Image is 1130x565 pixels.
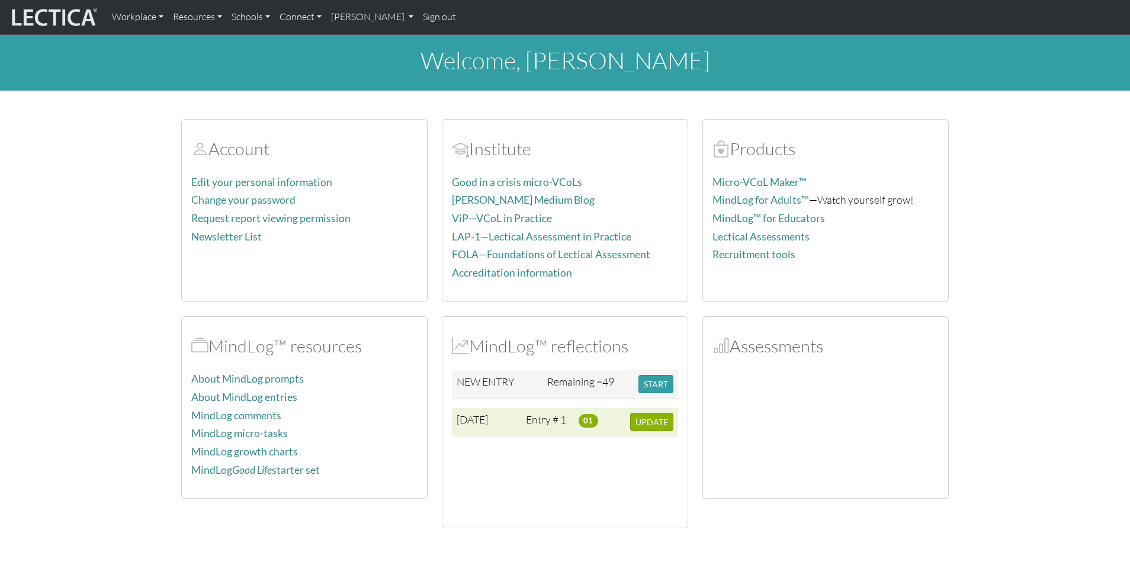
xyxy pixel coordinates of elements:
button: START [638,375,673,393]
h2: Account [191,139,418,159]
span: UPDATE [635,417,668,427]
span: 49 [602,375,614,388]
img: lecticalive [9,6,98,28]
a: MindLog™ for Educators [712,212,825,224]
span: MindLog™ resources [191,335,208,357]
i: Good Life [232,464,272,476]
a: Accreditation information [452,267,572,279]
a: [PERSON_NAME] Medium Blog [452,194,595,206]
span: MindLog [452,335,469,357]
button: UPDATE [630,413,673,431]
a: Resources [168,5,227,30]
span: Assessments [712,335,730,357]
span: [DATE] [457,413,488,426]
span: 01 [579,414,598,427]
a: MindLog comments [191,409,281,422]
span: Account [452,138,469,159]
a: MindLog growth charts [191,445,298,458]
a: Change your password [191,194,296,206]
h2: Institute [452,139,678,159]
a: MindLog micro-tasks [191,427,288,439]
a: Connect [275,5,326,30]
a: Request report viewing permission [191,212,351,224]
td: Remaining = [542,370,634,399]
a: LAP-1—Lectical Assessment in Practice [452,230,631,243]
h2: MindLog™ resources [191,336,418,357]
a: MindLog for Adults™ [712,194,809,206]
a: About MindLog entries [191,391,297,403]
a: FOLA—Foundations of Lectical Assessment [452,248,650,261]
a: Sign out [418,5,461,30]
td: Entry # 1 [521,408,574,436]
a: Schools [227,5,275,30]
a: Lectical Assessments [712,230,810,243]
p: —Watch yourself grow! [712,191,939,208]
a: Newsletter List [191,230,262,243]
a: About MindLog prompts [191,373,304,385]
a: Workplace [107,5,168,30]
a: MindLogGood Lifestarter set [191,464,320,476]
a: Good in a crisis micro-VCoLs [452,176,582,188]
a: [PERSON_NAME] [326,5,418,30]
a: Edit your personal information [191,176,332,188]
h2: Products [712,139,939,159]
h2: MindLog™ reflections [452,336,678,357]
td: NEW ENTRY [452,370,542,399]
span: Account [191,138,208,159]
span: Products [712,138,730,159]
h2: Assessments [712,336,939,357]
a: Recruitment tools [712,248,795,261]
a: Micro-VCoL Maker™ [712,176,807,188]
a: ViP—VCoL in Practice [452,212,552,224]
